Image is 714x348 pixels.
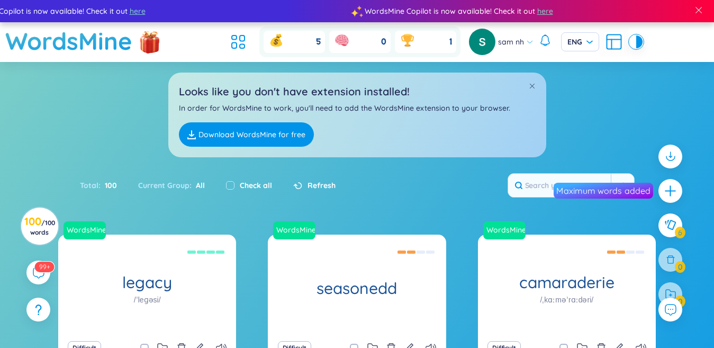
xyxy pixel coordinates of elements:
[508,174,611,197] input: Search your word
[381,36,386,48] span: 0
[478,273,656,292] h1: camaraderie
[192,181,205,190] span: All
[308,180,336,191] span: Refresh
[128,5,143,17] span: here
[498,36,524,48] span: sam nh
[273,221,320,239] a: WordsMine
[483,221,530,239] a: WordsMine
[58,273,236,292] h1: legacy
[134,294,161,306] h1: /ˈleɡəsi/
[139,25,160,57] img: flashSalesIcon.a7f4f837.png
[179,122,314,147] a: Download WordsMine for free
[5,22,132,60] a: WordsMine
[268,279,446,298] h1: seasonedd
[34,262,54,272] sup: 591
[240,180,272,191] label: Check all
[24,217,55,236] h3: 100
[30,219,55,236] span: / 100 words
[62,225,107,235] a: WordsMine
[80,174,128,197] div: Total :
[567,37,593,47] span: ENG
[179,102,536,114] p: In order for WordsMine to work, you'll need to add the WordsMine extension to your browser.
[540,294,593,306] h1: /ˌkɑːməˈrɑːdəri/
[469,29,498,55] a: avatar
[469,29,495,55] img: avatar
[449,36,452,48] span: 1
[316,36,321,48] span: 5
[64,221,110,239] a: WordsMine
[101,180,117,191] span: 100
[128,174,215,197] div: Current Group :
[179,83,536,100] h2: Looks like you don't have extension installed!
[535,5,551,17] span: here
[482,225,527,235] a: WordsMine
[272,225,317,235] a: WordsMine
[664,184,677,198] span: plus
